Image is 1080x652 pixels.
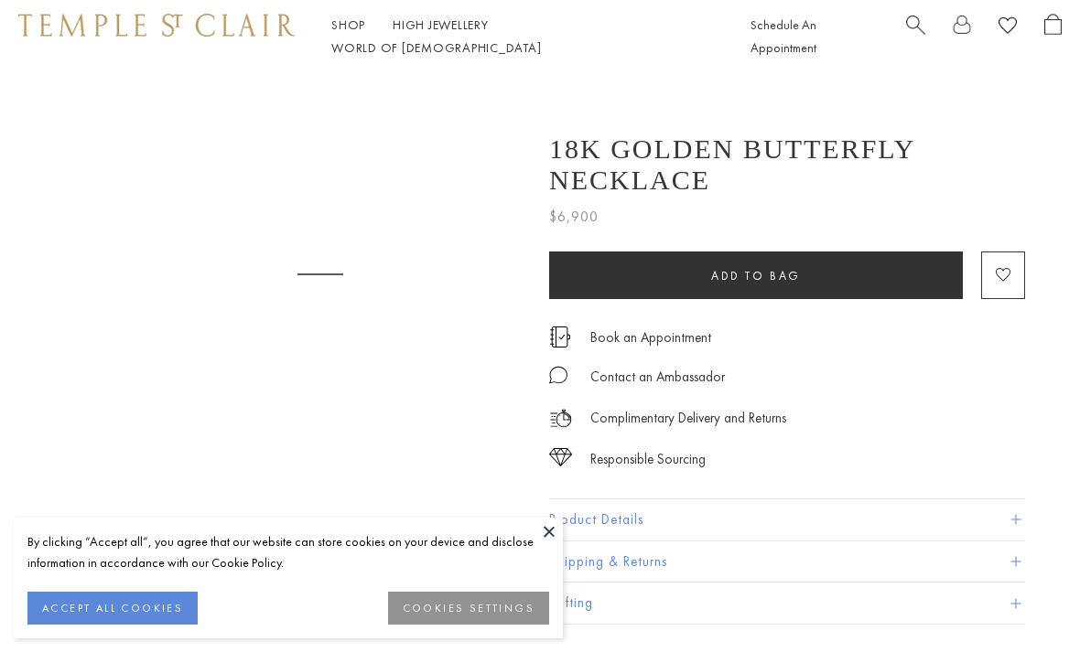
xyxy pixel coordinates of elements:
[388,592,549,625] button: COOKIES SETTINGS
[999,14,1017,42] a: View Wishlist
[711,268,801,283] span: Add to bag
[590,448,706,471] div: Responsible Sourcing
[549,205,599,229] span: $6,900
[751,16,816,56] a: Schedule An Appointment
[590,407,786,430] p: Complimentary Delivery and Returns
[27,531,549,573] div: By clicking “Accept all”, you agree that our website can store cookies on your device and disclos...
[549,448,572,466] img: icon_sourcing.svg
[549,251,963,299] button: Add to bag
[549,407,572,430] img: icon_delivery.svg
[988,566,1062,634] iframe: Gorgias live chat messenger
[590,366,725,389] div: Contact an Ambassador
[27,592,198,625] button: ACCEPT ALL COOKIES
[549,499,1025,540] button: Product Details
[590,327,711,347] a: Book an Appointment
[549,541,1025,583] button: Shipping & Returns
[549,326,571,347] img: icon_appointment.svg
[1044,14,1062,59] a: Open Shopping Bag
[906,14,925,59] a: Search
[331,16,365,33] a: ShopShop
[549,583,1025,624] button: Gifting
[393,16,489,33] a: High JewelleryHigh Jewellery
[18,14,295,36] img: Temple St. Clair
[549,366,567,384] img: MessageIcon-01_2.svg
[331,14,709,59] nav: Main navigation
[549,134,1025,196] h1: 18K Golden Butterfly Necklace
[331,39,541,56] a: World of [DEMOGRAPHIC_DATA]World of [DEMOGRAPHIC_DATA]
